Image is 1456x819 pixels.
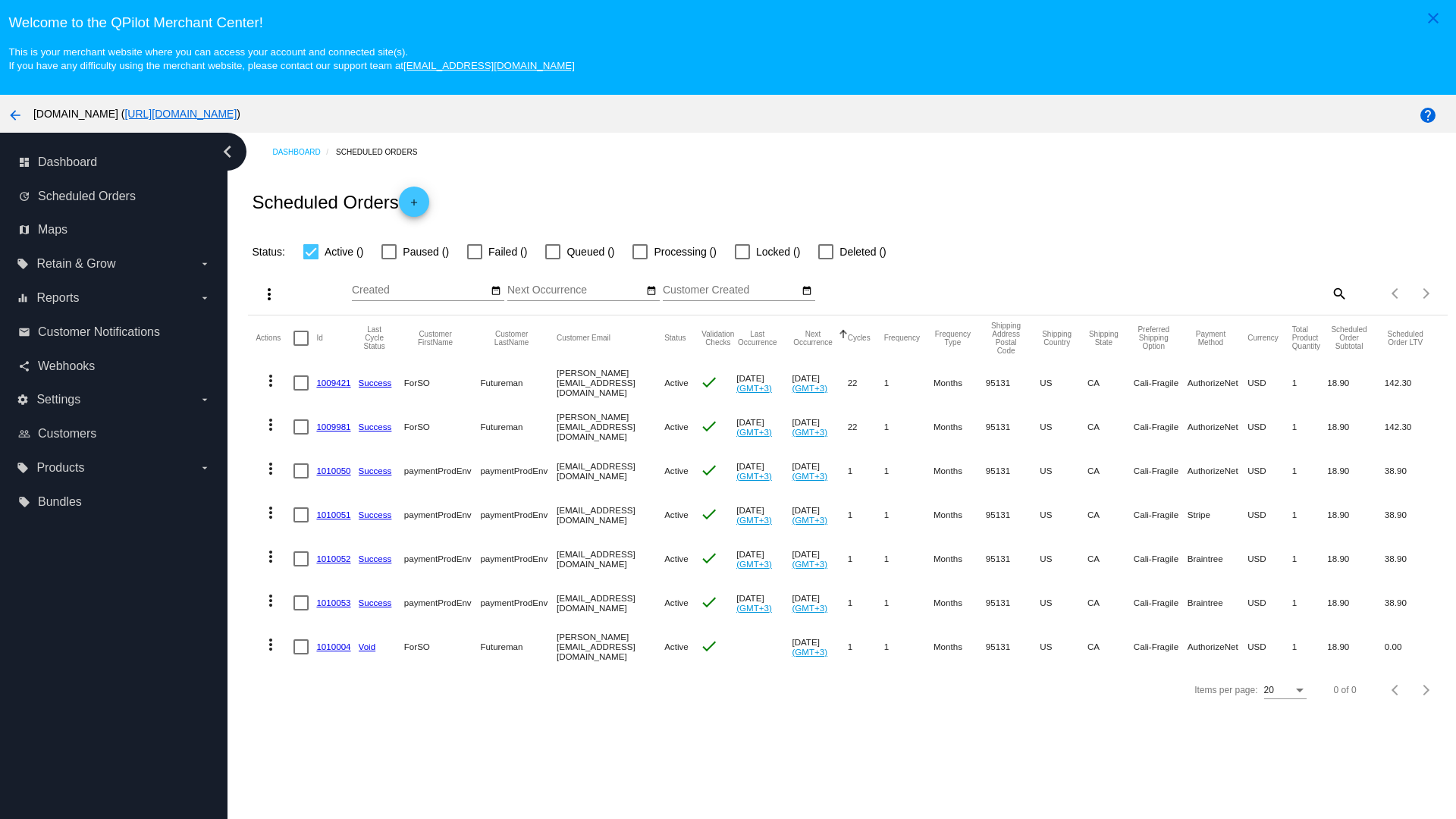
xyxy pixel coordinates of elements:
mat-cell: [PERSON_NAME][EMAIL_ADDRESS][DOMAIN_NAME] [557,405,664,449]
input: Next Occurrence [507,284,644,297]
button: Change sorting for CustomerEmail [557,334,610,343]
mat-cell: USD [1247,361,1292,405]
mat-cell: 18.90 [1327,625,1385,669]
mat-icon: check [700,417,718,435]
mat-icon: more_vert [260,285,278,303]
mat-icon: arrow_back [6,106,24,124]
mat-icon: more_vert [262,591,280,610]
mat-cell: CA [1087,625,1134,669]
mat-cell: AuthorizeNet [1188,405,1248,449]
mat-header-cell: Actions [256,315,293,361]
i: chevron_left [215,140,240,164]
mat-cell: paymentProdEnv [480,493,557,537]
span: Scheduled Orders [38,190,136,203]
a: (GMT+3) [792,515,827,525]
a: 1010004 [316,642,350,651]
mat-icon: check [700,461,718,479]
mat-cell: 1 [848,581,884,625]
span: Active () [325,243,363,261]
span: Active [664,554,689,563]
mat-cell: AuthorizeNet [1188,361,1248,405]
mat-cell: 18.90 [1327,449,1385,493]
span: Locked () [756,243,800,261]
mat-cell: Cali-Fragile [1134,361,1188,405]
i: arrow_drop_down [199,394,211,406]
mat-icon: more_vert [262,635,280,654]
mat-cell: [EMAIL_ADDRESS][DOMAIN_NAME] [557,537,664,581]
a: share Webhooks [18,354,211,378]
span: Processing () [654,243,716,261]
mat-cell: Cali-Fragile [1134,581,1188,625]
mat-cell: US [1040,361,1087,405]
mat-cell: CA [1087,581,1134,625]
mat-icon: date_range [491,285,501,297]
mat-cell: 95131 [986,625,1040,669]
a: dashboard Dashboard [18,150,211,174]
button: Change sorting for Cycles [848,334,871,343]
mat-cell: 95131 [986,493,1040,537]
span: Settings [36,393,80,406]
mat-cell: 1 [884,361,934,405]
mat-cell: 38.90 [1385,537,1440,581]
a: Success [359,554,392,563]
mat-cell: 95131 [986,581,1040,625]
button: Change sorting for Id [316,334,322,343]
i: share [18,360,30,372]
a: Scheduled Orders [336,140,431,164]
button: Change sorting for LifetimeValue [1385,330,1426,347]
a: (GMT+3) [792,603,827,613]
mat-cell: 1 [848,537,884,581]
mat-cell: 95131 [986,537,1040,581]
mat-cell: 18.90 [1327,405,1385,449]
mat-cell: Months [934,361,986,405]
i: local_offer [17,258,29,270]
button: Next page [1411,675,1442,705]
button: Change sorting for Frequency [884,334,920,343]
span: Active [664,466,689,475]
mat-icon: more_vert [262,460,280,478]
mat-cell: paymentProdEnv [480,449,557,493]
i: map [18,224,30,236]
mat-header-cell: Total Product Quantity [1292,315,1327,361]
mat-cell: paymentProdEnv [404,581,481,625]
a: Void [359,642,376,651]
mat-cell: Futureman [480,405,557,449]
mat-cell: Braintree [1188,581,1248,625]
a: people_outline Customers [18,422,211,446]
button: Change sorting for Status [664,334,686,343]
a: email Customer Notifications [18,320,211,344]
span: Active [664,642,689,651]
span: Active [664,510,689,519]
div: 0 of 0 [1334,685,1357,695]
mat-header-cell: Validation Checks [700,315,737,361]
a: 1010050 [316,466,350,475]
i: dashboard [18,156,30,168]
a: (GMT+3) [736,383,772,393]
mat-cell: Cali-Fragile [1134,449,1188,493]
mat-cell: USD [1247,537,1292,581]
span: Maps [38,223,67,237]
mat-cell: US [1040,537,1087,581]
mat-cell: Braintree [1188,537,1248,581]
i: update [18,190,30,202]
a: 1010051 [316,510,350,519]
span: Customers [38,427,96,441]
mat-cell: Cali-Fragile [1134,537,1188,581]
mat-cell: [PERSON_NAME][EMAIL_ADDRESS][DOMAIN_NAME] [557,361,664,405]
mat-cell: Cali-Fragile [1134,625,1188,669]
i: local_offer [18,496,30,508]
button: Change sorting for NextOccurrenceUtc [792,330,833,347]
mat-icon: check [700,593,718,611]
mat-cell: paymentProdEnv [404,537,481,581]
mat-cell: [DATE] [736,449,792,493]
span: Paused () [403,243,449,261]
mat-select: Items per page: [1264,686,1307,696]
button: Change sorting for LastProcessingCycleId [359,325,391,350]
a: 1010053 [316,598,350,607]
span: Webhooks [38,359,95,373]
mat-cell: Months [934,625,986,669]
button: Change sorting for PreferredShippingOption [1134,325,1174,350]
mat-cell: 1 [884,405,934,449]
span: [DOMAIN_NAME] ( ) [33,108,240,120]
a: [EMAIL_ADDRESS][DOMAIN_NAME] [403,60,575,71]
